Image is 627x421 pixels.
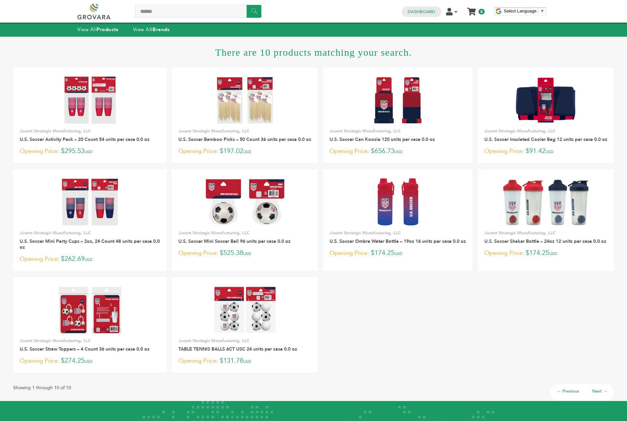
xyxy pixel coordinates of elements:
[178,356,218,365] span: Opening Price:
[85,257,92,262] span: USD
[13,384,71,392] p: Showing 1 through 10 of 10
[13,37,614,67] h1: There are 10 products matching your search.
[330,238,466,244] a: U.S. Soccer Ombre Water Bottle – 19oz 16 units per case 0.0 oz
[178,346,297,352] a: TABLE TENNIS BALLS 6CT USC 24 units per case 0.0 oz
[484,147,524,156] span: Opening Price:
[408,9,435,15] a: Dashboard
[484,238,606,244] a: U.S. Soccer Shaker Bottle – 24oz 12 units per case 0.0 oz
[330,248,466,258] p: $174.25
[503,178,589,225] img: U.S. Soccer Shaker Bottle – 24oz 12 units per case 0.0 oz
[20,356,59,365] span: Opening Price:
[178,146,311,156] p: $197.02
[504,9,544,13] a: Select Language​
[330,147,369,156] span: Opening Price:
[133,26,170,33] a: View AllBrands
[484,128,607,134] p: Jacent Strategic Manufacturing, LLC
[178,147,218,156] span: Opening Price:
[178,249,218,258] span: Opening Price:
[152,26,170,33] strong: Brands
[178,128,311,134] p: Jacent Strategic Manufacturing, LLC
[504,9,536,13] span: Select Language
[20,128,160,134] p: Jacent Strategic Manufacturing, LLC
[135,5,261,18] input: Search a product or brand...
[243,359,251,364] span: USD
[213,286,276,333] img: TABLE TENNIS BALLS 6CT USC 24 units per case 0.0 oz
[85,359,92,364] span: USD
[484,248,607,258] p: $174.25
[484,249,524,258] span: Opening Price:
[468,6,475,13] a: My Cart
[330,136,435,143] a: U.S. Soccer Can Koozie 120 units per case 0.0 oz
[515,76,577,124] img: U.S. Soccer Insulated Cooler Bag 12 units per case 0.0 oz
[549,251,557,256] span: USD
[394,251,402,256] span: USD
[20,230,160,236] p: Jacent Strategic Manufacturing, LLC
[20,147,59,156] span: Opening Price:
[20,238,160,250] a: U.S. Soccer Mini Party Cups – 2oz, 24 Count 48 units per case 0.0 oz
[20,255,59,263] span: Opening Price:
[85,149,92,154] span: USD
[546,149,554,154] span: USD
[20,136,150,143] a: U.S. Soccer Activity Pack – 20 Count 54 units per case 0.0 oz
[330,146,466,156] p: $656.73
[484,146,607,156] p: $91.42
[20,356,160,366] p: $274.25
[330,230,466,236] p: Jacent Strategic Manufacturing, LLC
[374,76,421,124] img: U.S. Soccer Can Koozie 120 units per case 0.0 oz
[216,76,273,124] img: U.S. Soccer Bamboo Picks – 50 Count 36 units per case 0.0 oz
[178,356,311,366] p: $131.78
[178,136,311,143] a: U.S. Soccer Bamboo Picks – 50 Count 36 units per case 0.0 oz
[243,251,251,256] span: USD
[330,249,369,258] span: Opening Price:
[243,149,251,154] span: USD
[557,388,579,394] a: ← Previous
[540,9,544,13] span: ▼
[64,76,115,124] img: U.S. Soccer Activity Pack – 20 Count 54 units per case 0.0 oz
[376,178,420,225] img: U.S. Soccer Ombre Water Bottle – 19oz 16 units per case 0.0 oz
[478,9,485,14] span: 0
[20,146,160,156] p: $295.53
[178,338,311,344] p: Jacent Strategic Manufacturing, LLC
[592,388,607,394] a: Next →
[330,128,466,134] p: Jacent Strategic Manufacturing, LLC
[20,338,160,344] p: Jacent Strategic Manufacturing, LLC
[484,230,607,236] p: Jacent Strategic Manufacturing, LLC
[538,9,538,13] span: ​
[58,286,122,333] img: U.S. Soccer Straw Toppers – 4 Count 36 units per case 0.0 oz
[178,248,311,258] p: $525.38
[178,238,291,244] a: U.S. Soccer Mini Soccer Ball 96 units per case 0.0 oz
[97,26,118,33] strong: Products
[178,230,311,236] p: Jacent Strategic Manufacturing, LLC
[394,149,402,154] span: USD
[484,136,607,143] a: U.S. Soccer Insulated Cooler Bag 12 units per case 0.0 oz
[203,178,286,225] img: U.S. Soccer Mini Soccer Ball 96 units per case 0.0 oz
[61,178,118,225] img: U.S. Soccer Mini Party Cups – 2oz, 24 Count 48 units per case 0.0 oz
[77,26,119,33] a: View AllProducts
[20,346,150,352] a: U.S. Soccer Straw Toppers – 4 Count 36 units per case 0.0 oz
[20,254,160,264] p: $262.69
